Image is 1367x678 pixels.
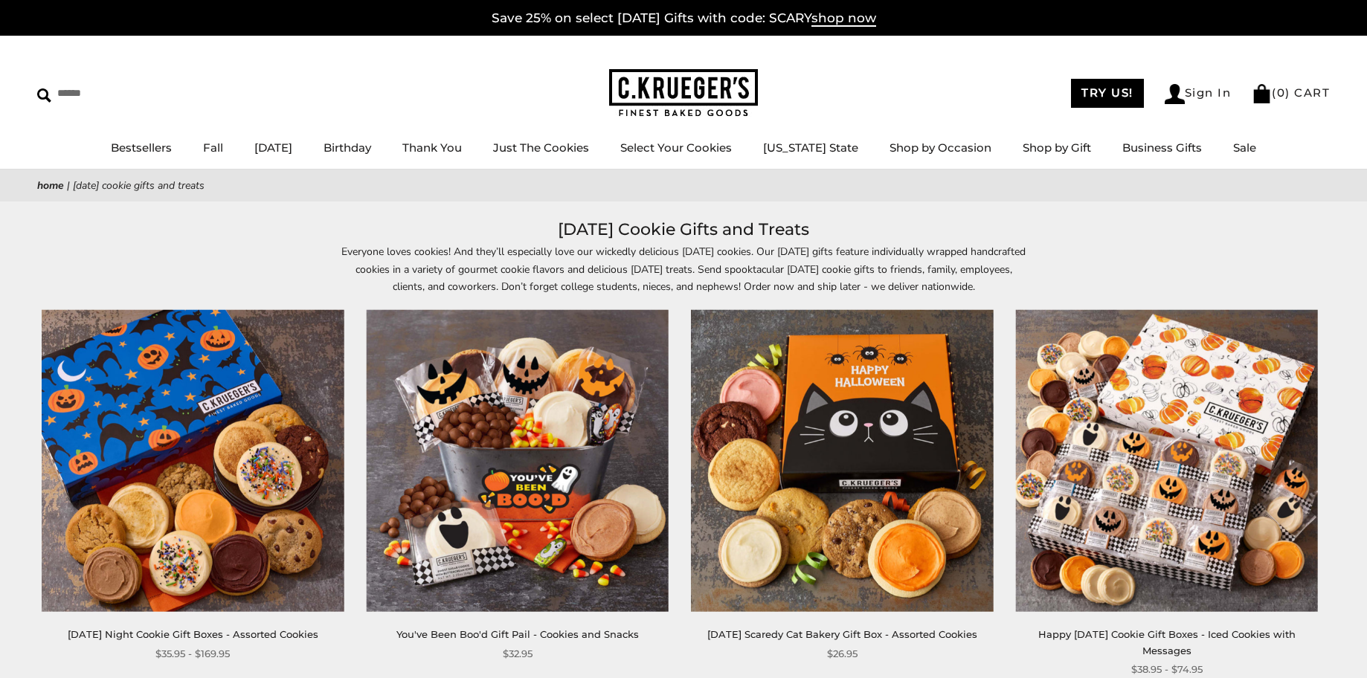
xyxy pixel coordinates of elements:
[890,141,991,155] a: Shop by Occasion
[155,646,230,662] span: $35.95 - $169.95
[1122,141,1202,155] a: Business Gifts
[1252,84,1272,103] img: Bag
[1233,141,1256,155] a: Sale
[1015,310,1318,613] img: Happy Halloween Cookie Gift Boxes - Iced Cookies with Messages
[42,310,344,613] img: Halloween Night Cookie Gift Boxes - Assorted Cookies
[396,628,639,640] a: You've Been Boo'd Gift Pail - Cookies and Snacks
[254,141,292,155] a: [DATE]
[1071,79,1144,108] a: TRY US!
[707,628,977,640] a: [DATE] Scaredy Cat Bakery Gift Box - Assorted Cookies
[37,178,64,193] a: Home
[111,141,172,155] a: Bestsellers
[1023,141,1091,155] a: Shop by Gift
[620,141,732,155] a: Select Your Cookies
[1165,84,1185,104] img: Account
[37,177,1330,194] nav: breadcrumbs
[609,69,758,117] img: C.KRUEGER'S
[1038,628,1296,656] a: Happy [DATE] Cookie Gift Boxes - Iced Cookies with Messages
[73,178,205,193] span: [DATE] Cookie Gifts and Treats
[493,141,589,155] a: Just The Cookies
[37,82,214,105] input: Search
[1016,310,1319,613] a: Happy Halloween Cookie Gift Boxes - Iced Cookies with Messages
[811,10,876,27] span: shop now
[341,243,1026,294] p: Everyone loves cookies! And they’ll especially love our wickedly delicious [DATE] cookies. Our [D...
[402,141,462,155] a: Thank You
[503,646,533,662] span: $32.95
[1252,85,1330,100] a: (0) CART
[492,10,876,27] a: Save 25% on select [DATE] Gifts with code: SCARYshop now
[68,628,318,640] a: [DATE] Night Cookie Gift Boxes - Assorted Cookies
[59,216,1308,243] h1: [DATE] Cookie Gifts and Treats
[763,141,858,155] a: [US_STATE] State
[1277,85,1286,100] span: 0
[691,310,994,613] img: Halloween Scaredy Cat Bakery Gift Box - Assorted Cookies
[37,88,51,103] img: Search
[366,310,669,613] img: You've Been Boo'd Gift Pail - Cookies and Snacks
[1165,84,1232,104] a: Sign In
[67,178,70,193] span: |
[324,141,371,155] a: Birthday
[1131,662,1203,677] span: $38.95 - $74.95
[827,646,858,662] span: $26.95
[203,141,223,155] a: Fall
